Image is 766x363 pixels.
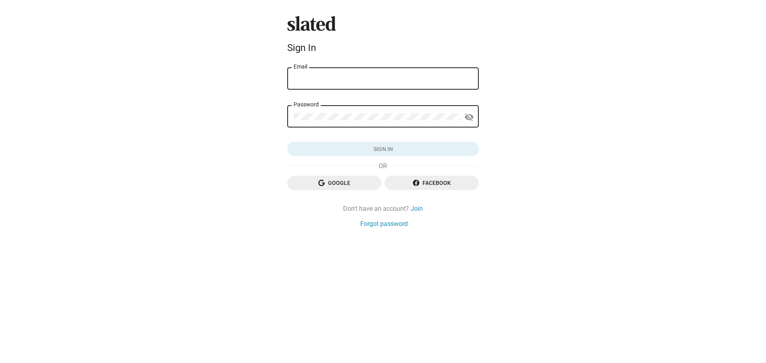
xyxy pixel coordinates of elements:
[461,109,477,125] button: Show password
[391,176,472,190] span: Facebook
[360,220,408,228] a: Forgot password
[287,176,381,190] button: Google
[294,176,375,190] span: Google
[287,204,479,213] div: Don't have an account?
[287,42,479,53] div: Sign In
[464,111,474,124] mat-icon: visibility_off
[385,176,479,190] button: Facebook
[411,204,423,213] a: Join
[287,16,479,57] sl-branding: Sign In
